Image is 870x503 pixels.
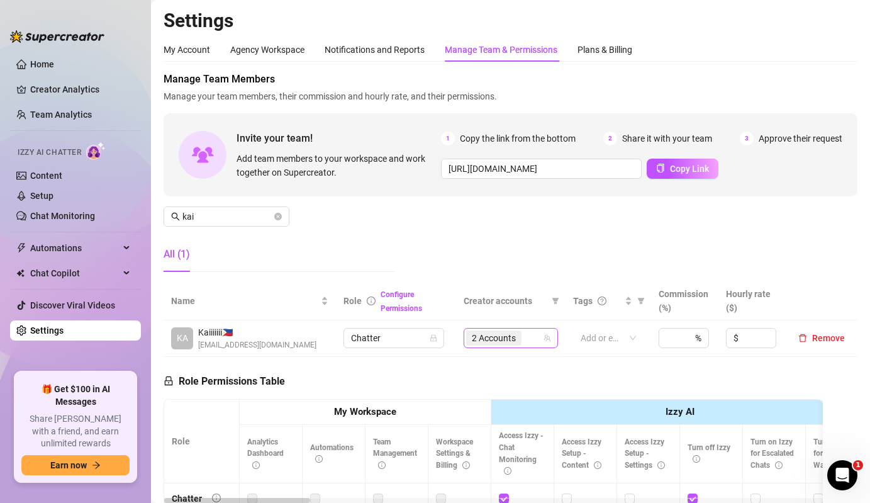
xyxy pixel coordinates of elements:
span: Remove [812,333,845,343]
span: Izzy AI Chatter [18,147,81,159]
span: Analytics Dashboard [247,438,284,470]
a: Team Analytics [30,110,92,120]
span: Chat Copilot [30,263,120,283]
span: info-circle [462,461,470,469]
div: Plans & Billing [577,43,632,57]
th: Role [164,400,240,483]
span: Share it with your team [622,132,712,145]
span: Kaiiiiiii 🇵🇭 [198,325,316,339]
span: filter [552,297,559,305]
span: 1 [853,460,863,470]
span: Access Izzy Setup - Settings [625,438,665,470]
span: Chatter [351,329,437,348]
span: Automations [310,443,354,464]
span: 2 [603,132,617,145]
span: lock [164,376,174,386]
span: Copy Link [670,164,709,174]
button: close-circle [274,213,282,220]
span: Tags [573,294,593,308]
img: Chat Copilot [16,269,25,278]
span: filter [637,297,645,305]
span: Access Izzy Setup - Content [562,438,601,470]
a: Configure Permissions [381,290,422,313]
span: lock [430,334,437,342]
th: Hourly rate ($) [718,282,786,320]
span: Add team members to your workspace and work together on Supercreator. [237,152,436,179]
a: Discover Viral Videos [30,300,115,310]
input: Search members [182,210,272,223]
span: info-circle [775,461,783,469]
span: Team Management [373,438,417,470]
img: AI Chatter [86,142,106,160]
a: Settings [30,325,64,336]
span: 🎁 Get $100 in AI Messages [21,383,130,408]
span: Manage your team members, their commission and hourly rate, and their permissions. [164,89,857,103]
span: Approve their request [759,132,842,145]
div: All (1) [164,247,190,262]
strong: Izzy AI [666,406,694,417]
span: question-circle [598,297,606,305]
span: arrow-right [92,461,101,470]
img: logo-BBDzfeDw.svg [10,30,104,43]
span: 2 Accounts [466,331,521,346]
span: Share [PERSON_NAME] with a friend, and earn unlimited rewards [21,413,130,450]
a: Creator Analytics [30,79,131,99]
span: Invite your team! [237,130,441,146]
span: 3 [740,132,754,145]
strong: My Workspace [334,406,396,417]
span: Role [343,296,362,306]
h2: Settings [164,9,857,33]
a: Home [30,59,54,69]
span: team [544,334,551,342]
span: delete [798,334,807,342]
div: Notifications and Reports [325,43,425,57]
div: My Account [164,43,210,57]
span: Creator accounts [464,294,547,308]
span: Turn on Izzy for Escalated Chats [750,438,794,470]
span: Workspace Settings & Billing [436,438,473,470]
span: Manage Team Members [164,72,857,87]
button: Earn nowarrow-right [21,455,130,475]
span: [EMAIL_ADDRESS][DOMAIN_NAME] [198,339,316,351]
span: search [171,212,180,221]
span: info-circle [693,455,700,463]
span: info-circle [252,461,260,469]
a: Chat Monitoring [30,211,95,221]
span: Access Izzy - Chat Monitoring [499,431,544,476]
button: Remove [793,331,850,346]
a: Content [30,171,62,181]
span: info-circle [657,461,665,469]
a: Setup [30,191,53,201]
span: filter [635,291,647,310]
iframe: Intercom live chat [827,460,857,490]
span: info-circle [315,455,323,463]
span: 2 Accounts [472,331,516,345]
span: info-circle [367,297,376,305]
div: Agency Workspace [230,43,304,57]
span: thunderbolt [16,243,26,253]
span: filter [549,291,562,310]
span: info-circle [594,461,601,469]
button: Copy Link [647,159,718,179]
div: Manage Team & Permissions [445,43,557,57]
span: info-circle [504,467,511,475]
span: Turn on Izzy for Time Wasters [813,438,856,470]
span: Copy the link from the bottom [460,132,576,145]
span: 1 [441,132,455,145]
h5: Role Permissions Table [164,374,285,389]
span: Turn off Izzy [688,443,730,464]
span: Automations [30,238,120,258]
span: copy [656,164,665,172]
th: Name [164,282,336,320]
th: Commission (%) [651,282,718,320]
span: info-circle [378,461,386,469]
span: KA [177,331,188,345]
span: Earn now [50,460,87,470]
span: Name [171,294,318,308]
span: info-circle [212,494,221,502]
